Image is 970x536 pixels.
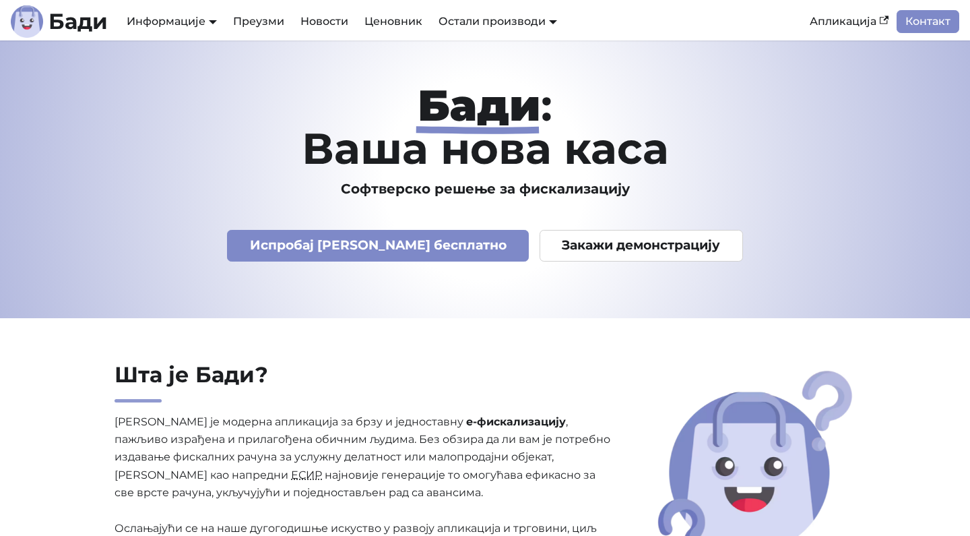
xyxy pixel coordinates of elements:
[115,361,612,403] h2: Шта је Бади?
[11,5,43,38] img: Лого
[418,79,541,131] strong: Бади
[897,10,959,33] a: Контакт
[466,415,566,428] strong: е-фискализацију
[48,11,108,32] b: Бади
[11,5,108,38] a: ЛогоБади
[51,84,919,170] h1: : Ваша нова каса
[51,181,919,198] h3: Софтверско решење за фискализацију
[227,230,529,262] a: Испробај [PERSON_NAME] бесплатно
[802,10,897,33] a: Апликација
[292,10,356,33] a: Новости
[127,15,217,28] a: Информације
[540,230,743,262] a: Закажи демонстрацију
[356,10,430,33] a: Ценовник
[225,10,292,33] a: Преузми
[291,469,322,481] abbr: Електронски систем за издавање рачуна
[439,15,557,28] a: Остали производи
